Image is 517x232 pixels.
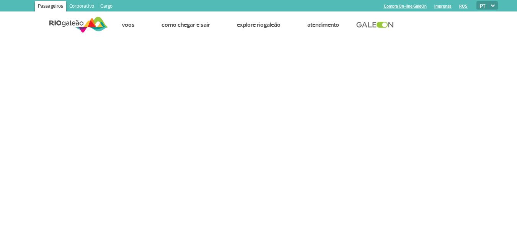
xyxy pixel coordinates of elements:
a: Explore RIOgaleão [237,21,281,29]
a: Como chegar e sair [161,21,210,29]
a: Voos [122,21,135,29]
a: Passageiros [35,1,66,13]
a: RQS [459,4,468,9]
a: Cargo [97,1,116,13]
a: Atendimento [307,21,339,29]
a: Compra On-line GaleOn [384,4,427,9]
a: Corporativo [66,1,97,13]
a: Imprensa [434,4,452,9]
